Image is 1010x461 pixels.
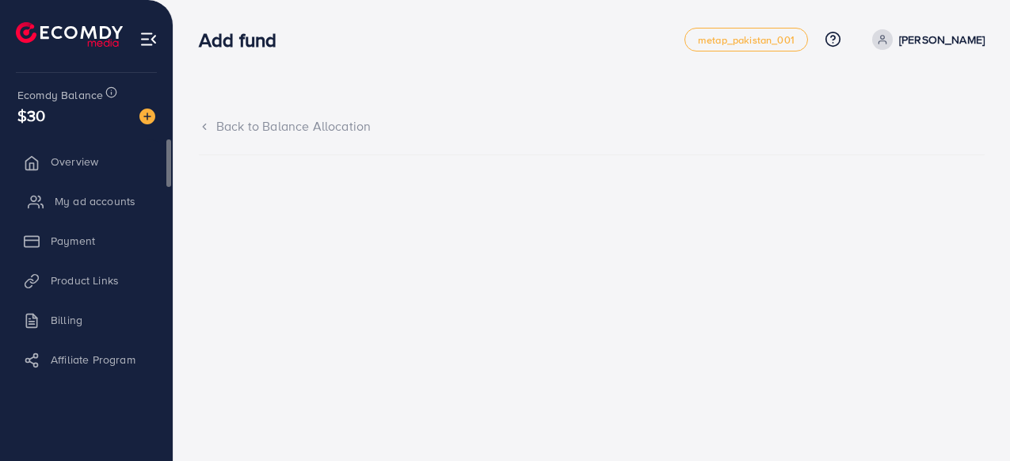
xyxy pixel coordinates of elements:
h3: Add fund [199,29,289,51]
div: Back to Balance Allocation [199,117,985,135]
img: menu [139,30,158,48]
a: metap_pakistan_001 [684,28,808,51]
span: $30 [17,104,45,127]
img: logo [16,22,123,47]
a: [PERSON_NAME] [866,29,985,50]
img: image [139,109,155,124]
span: metap_pakistan_001 [698,35,795,45]
p: [PERSON_NAME] [899,30,985,49]
span: Ecomdy Balance [17,87,103,103]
